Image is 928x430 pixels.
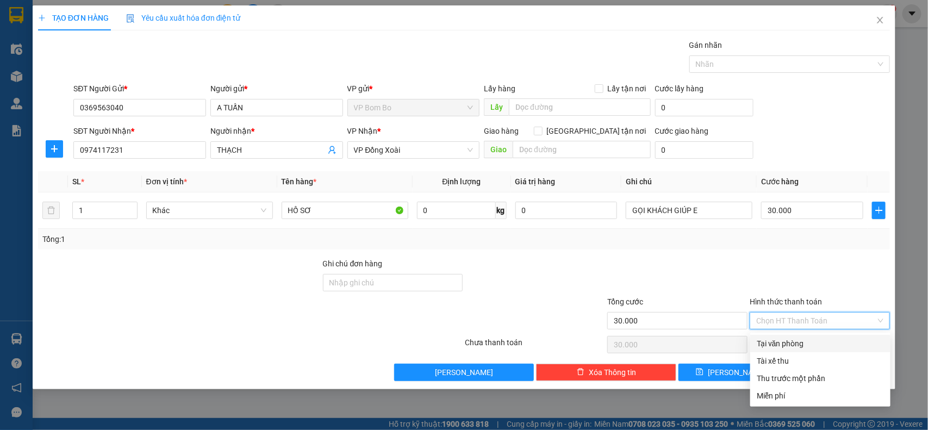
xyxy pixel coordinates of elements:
[38,14,109,22] span: TẠO ĐƠN HÀNG
[73,83,206,95] div: SĐT Người Gửi
[394,364,534,381] button: [PERSON_NAME]
[126,14,241,22] span: Yêu cầu xuất hóa đơn điện tử
[515,202,618,219] input: 0
[655,141,753,159] input: Cước giao hàng
[484,127,519,135] span: Giao hàng
[757,338,884,350] div: Tại văn phòng
[72,177,81,186] span: SL
[750,297,822,306] label: Hình thức thanh toán
[761,177,799,186] span: Cước hàng
[328,146,337,154] span: user-add
[484,84,515,93] span: Lấy hàng
[85,10,111,22] span: Nhận:
[8,71,25,83] span: CR :
[603,83,651,95] span: Lấy tận nơi
[323,259,383,268] label: Ghi chú đơn hàng
[655,84,704,93] label: Cước lấy hàng
[73,125,206,137] div: SĐT Người Nhận
[9,10,26,22] span: Gửi:
[354,99,474,116] span: VP Bom Bo
[210,83,343,95] div: Người gửi
[443,177,481,186] span: Định lượng
[577,368,584,377] span: delete
[38,14,46,22] span: plus
[655,99,753,116] input: Cước lấy hàng
[543,125,651,137] span: [GEOGRAPHIC_DATA] tận nơi
[85,9,159,35] div: VP Bình Triệu
[865,5,895,36] button: Close
[435,366,493,378] span: [PERSON_NAME]
[696,368,703,377] span: save
[9,9,77,35] div: VP Bom Bo
[347,83,480,95] div: VP gửi
[347,127,378,135] span: VP Nhận
[354,142,474,158] span: VP Đồng Xoài
[323,274,463,291] input: Ghi chú đơn hàng
[872,202,886,219] button: plus
[42,202,60,219] button: delete
[126,14,135,23] img: icon
[536,364,676,381] button: deleteXóa Thông tin
[757,372,884,384] div: Thu trước một phần
[496,202,507,219] span: kg
[46,145,63,153] span: plus
[282,177,317,186] span: Tên hàng
[655,127,709,135] label: Cước giao hàng
[509,98,651,116] input: Dọc đường
[757,390,884,402] div: Miễn phí
[46,140,63,158] button: plus
[513,141,651,158] input: Dọc đường
[85,35,159,48] div: HUYỀN
[589,366,636,378] span: Xóa Thông tin
[515,177,556,186] span: Giá trị hàng
[42,233,359,245] div: Tổng: 1
[708,366,766,378] span: [PERSON_NAME]
[484,141,513,158] span: Giao
[757,355,884,367] div: Tài xế thu
[873,206,885,215] span: plus
[484,98,509,116] span: Lấy
[146,177,187,186] span: Đơn vị tính
[607,297,643,306] span: Tổng cước
[621,171,757,192] th: Ghi chú
[210,125,343,137] div: Người nhận
[9,35,77,48] div: HƯƠNG MAI
[626,202,752,219] input: Ghi Chú
[153,202,266,219] span: Khác
[464,336,607,356] div: Chưa thanh toán
[689,41,723,49] label: Gán nhãn
[282,202,408,219] input: VD: Bàn, Ghế
[678,364,783,381] button: save[PERSON_NAME]
[8,70,79,83] div: 50.000
[876,16,885,24] span: close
